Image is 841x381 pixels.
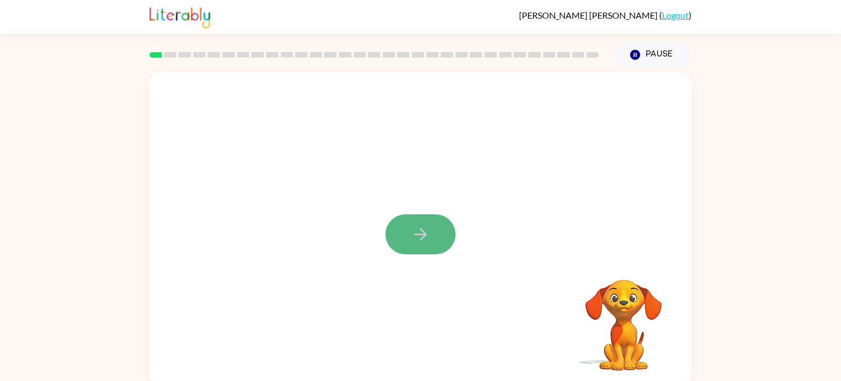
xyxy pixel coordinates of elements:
[149,4,210,29] img: Literably
[519,10,659,20] span: [PERSON_NAME] [PERSON_NAME]
[569,263,678,372] video: Your browser must support playing .mp4 files to use Literably. Please try using another browser.
[612,42,692,67] button: Pause
[519,10,692,20] div: ( )
[662,10,689,20] a: Logout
